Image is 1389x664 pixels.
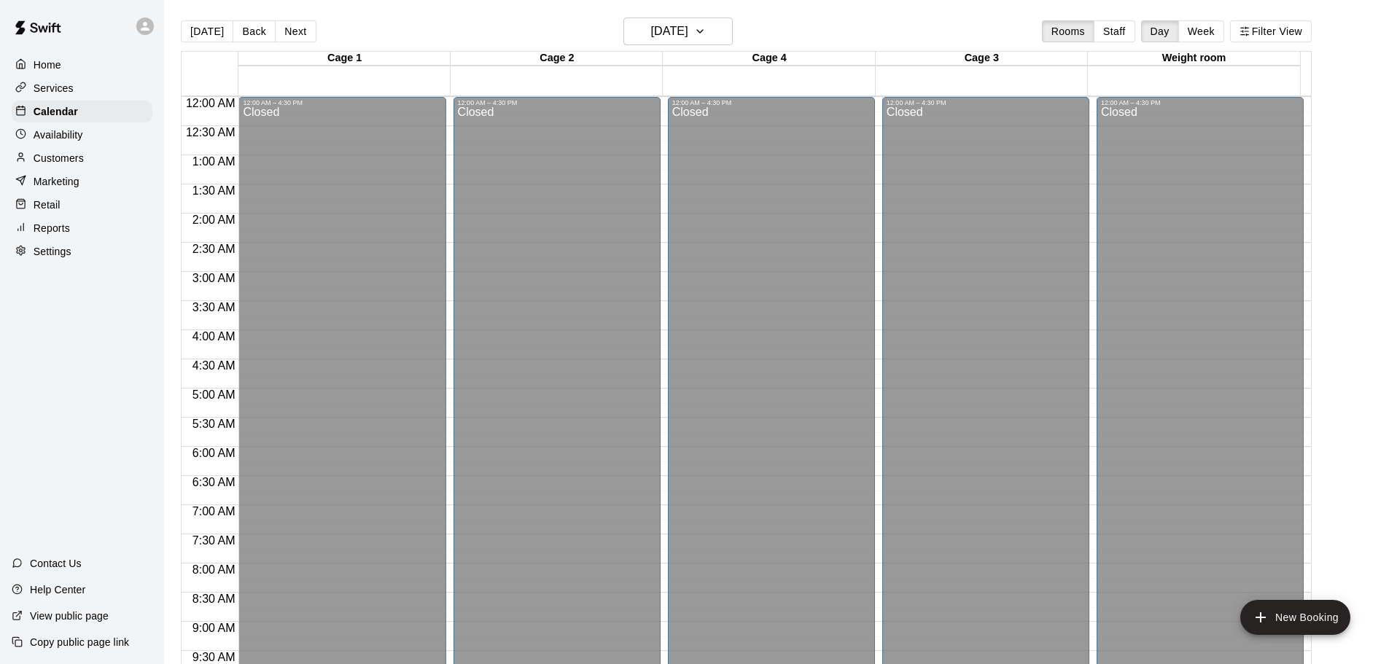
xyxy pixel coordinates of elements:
[887,99,1085,106] div: 12:00 AM – 4:30 PM
[189,272,239,284] span: 3:00 AM
[12,241,152,262] a: Settings
[189,243,239,255] span: 2:30 AM
[189,359,239,372] span: 4:30 AM
[189,651,239,663] span: 9:30 AM
[189,447,239,459] span: 6:00 AM
[189,214,239,226] span: 2:00 AM
[30,609,109,623] p: View public page
[233,20,276,42] button: Back
[189,476,239,488] span: 6:30 AM
[182,126,239,138] span: 12:30 AM
[34,151,84,165] p: Customers
[30,556,82,571] p: Contact Us
[181,20,233,42] button: [DATE]
[1230,20,1312,42] button: Filter View
[189,388,239,401] span: 5:00 AM
[189,593,239,605] span: 8:30 AM
[189,301,239,313] span: 3:30 AM
[451,52,663,66] div: Cage 2
[458,99,656,106] div: 12:00 AM – 4:30 PM
[12,171,152,192] a: Marketing
[189,155,239,168] span: 1:00 AM
[1101,99,1299,106] div: 12:00 AM – 4:30 PM
[1178,20,1224,42] button: Week
[189,622,239,634] span: 9:00 AM
[1240,600,1350,635] button: add
[189,330,239,343] span: 4:00 AM
[275,20,316,42] button: Next
[182,97,239,109] span: 12:00 AM
[34,198,61,212] p: Retail
[1088,52,1300,66] div: Weight room
[12,124,152,146] a: Availability
[876,52,1088,66] div: Cage 3
[238,52,451,66] div: Cage 1
[651,21,688,42] h6: [DATE]
[189,505,239,517] span: 7:00 AM
[12,77,152,99] a: Services
[12,101,152,122] a: Calendar
[189,534,239,547] span: 7:30 AM
[672,99,871,106] div: 12:00 AM – 4:30 PM
[34,81,74,95] p: Services
[1141,20,1179,42] button: Day
[34,128,83,142] p: Availability
[189,563,239,576] span: 8:00 AM
[1042,20,1094,42] button: Rooms
[34,104,78,119] p: Calendar
[30,582,85,597] p: Help Center
[189,184,239,197] span: 1:30 AM
[34,58,61,72] p: Home
[1094,20,1135,42] button: Staff
[34,221,70,235] p: Reports
[34,174,79,189] p: Marketing
[12,217,152,239] a: Reports
[189,418,239,430] span: 5:30 AM
[12,147,152,169] a: Customers
[30,635,129,649] p: Copy public page link
[243,99,441,106] div: 12:00 AM – 4:30 PM
[663,52,875,66] div: Cage 4
[12,54,152,76] a: Home
[12,194,152,216] a: Retail
[623,17,733,45] button: [DATE]
[34,244,71,259] p: Settings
